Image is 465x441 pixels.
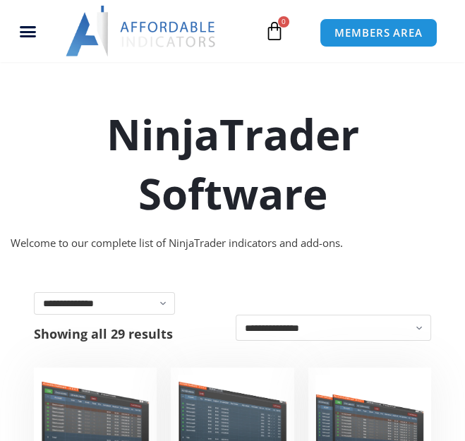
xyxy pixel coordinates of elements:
[320,18,437,47] a: MEMBERS AREA
[34,327,173,340] p: Showing all 29 results
[11,104,454,223] h1: NinjaTrader Software
[236,315,431,341] select: Shop order
[11,234,454,253] div: Welcome to our complete list of NinjaTrader indicators and add-ons.
[5,18,51,44] div: Menu Toggle
[334,28,423,38] span: MEMBERS AREA
[243,11,306,52] a: 0
[66,6,217,56] img: LogoAI | Affordable Indicators – NinjaTrader
[278,16,289,28] span: 0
